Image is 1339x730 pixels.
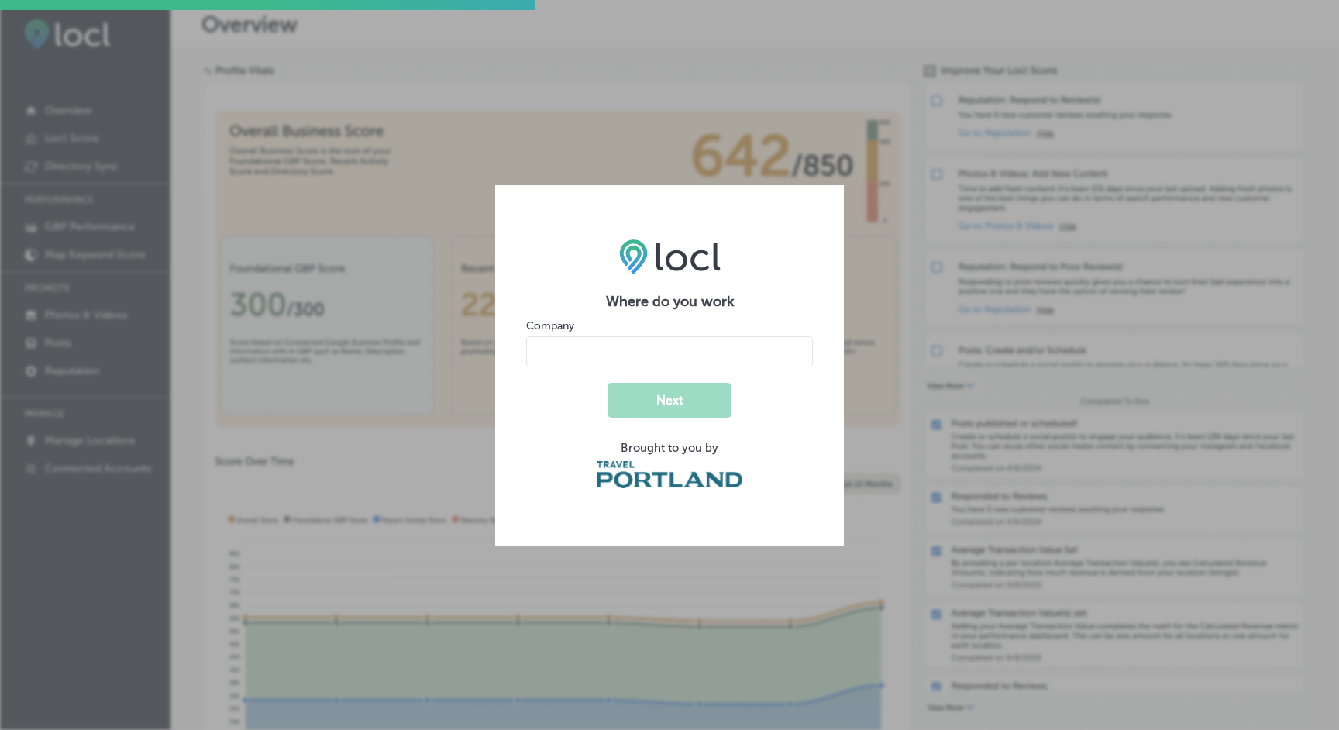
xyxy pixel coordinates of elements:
h2: Where do you work [526,293,813,310]
button: Next [608,383,731,418]
label: Company [526,319,574,332]
div: Brought to you by [526,441,813,455]
img: LOCL logo [619,239,721,274]
img: Travel Portland [597,461,742,488]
